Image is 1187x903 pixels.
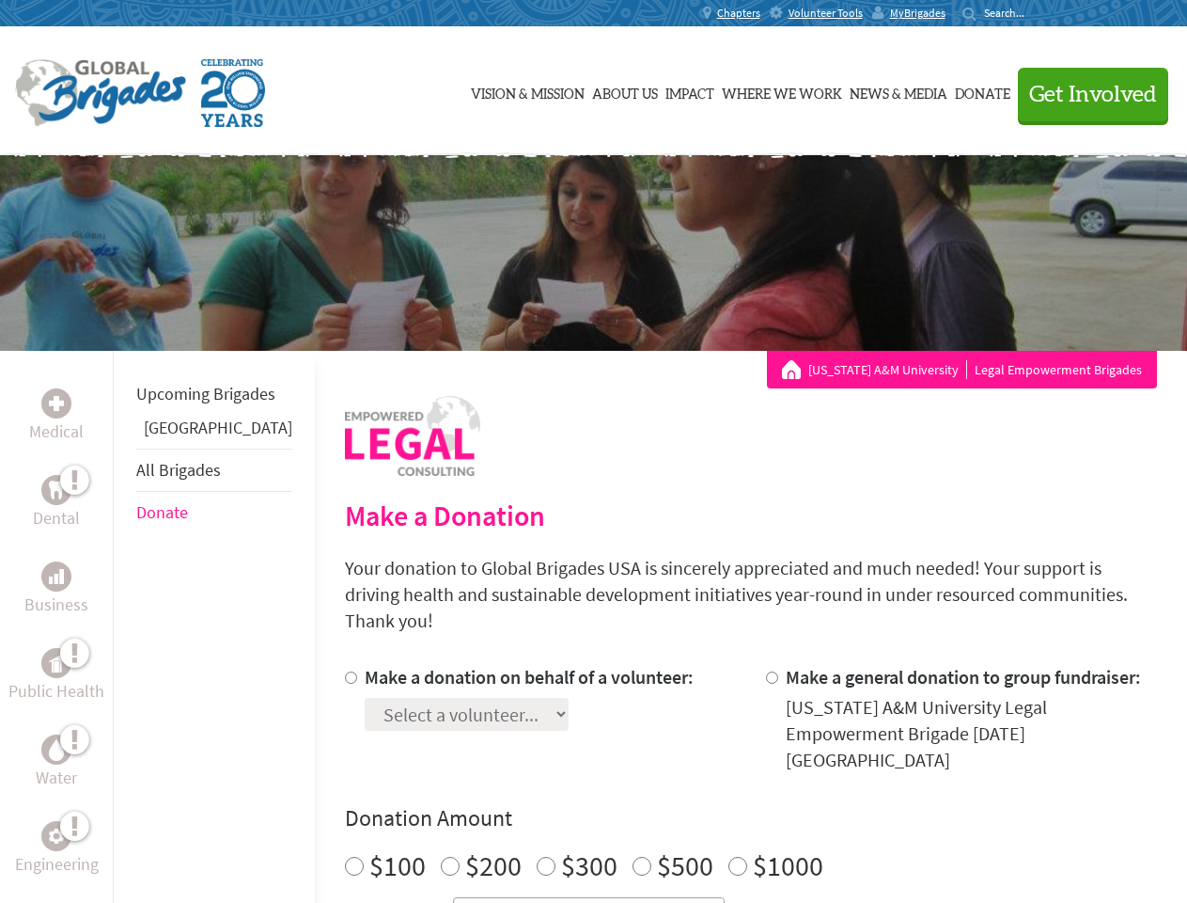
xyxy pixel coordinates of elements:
[136,492,292,533] li: Donate
[201,59,265,127] img: Global Brigades Celebrating 20 Years
[15,59,186,127] img: Global Brigades Logo
[136,501,188,523] a: Donate
[41,735,71,765] div: Water
[41,562,71,592] div: Business
[136,449,292,492] li: All Brigades
[369,848,426,883] label: $100
[33,505,80,531] p: Dental
[49,481,64,499] img: Dental
[49,569,64,584] img: Business
[345,499,1157,532] h2: Make a Donation
[41,821,71,851] div: Engineering
[365,665,694,689] label: Make a donation on behalf of a volunteer:
[955,44,1010,138] a: Donate
[786,665,1141,689] label: Make a general donation to group fundraiser:
[136,373,292,415] li: Upcoming Brigades
[471,44,585,138] a: Vision & Mission
[722,44,842,138] a: Where We Work
[41,388,71,419] div: Medical
[657,848,713,883] label: $500
[41,475,71,505] div: Dental
[890,6,945,21] span: MyBrigades
[41,648,71,678] div: Public Health
[36,765,77,791] p: Water
[49,396,64,411] img: Medical
[345,803,1157,833] h4: Donation Amount
[561,848,617,883] label: $300
[1029,84,1157,106] span: Get Involved
[345,555,1157,634] p: Your donation to Global Brigades USA is sincerely appreciated and much needed! Your support is dr...
[144,417,292,438] a: [GEOGRAPHIC_DATA]
[136,383,275,404] a: Upcoming Brigades
[753,848,823,883] label: $1000
[8,648,104,705] a: Public HealthPublic Health
[717,6,760,21] span: Chapters
[24,562,88,618] a: BusinessBusiness
[465,848,522,883] label: $200
[665,44,714,138] a: Impact
[984,6,1038,20] input: Search...
[782,360,1142,379] div: Legal Empowerment Brigades
[808,360,967,379] a: [US_STATE] A&M University
[345,396,480,476] img: logo-human-rights.png
[49,829,64,844] img: Engineering
[15,851,99,878] p: Engineering
[136,415,292,449] li: Greece
[33,475,80,531] a: DentalDental
[49,654,64,673] img: Public Health
[8,678,104,705] p: Public Health
[29,419,84,445] p: Medical
[29,388,84,445] a: MedicalMedical
[49,738,64,760] img: Water
[786,694,1157,773] div: [US_STATE] A&M University Legal Empowerment Brigade [DATE] [GEOGRAPHIC_DATA]
[136,459,221,481] a: All Brigades
[850,44,947,138] a: News & Media
[789,6,863,21] span: Volunteer Tools
[1018,68,1168,121] button: Get Involved
[36,735,77,791] a: WaterWater
[15,821,99,878] a: EngineeringEngineering
[24,592,88,618] p: Business
[592,44,658,138] a: About Us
